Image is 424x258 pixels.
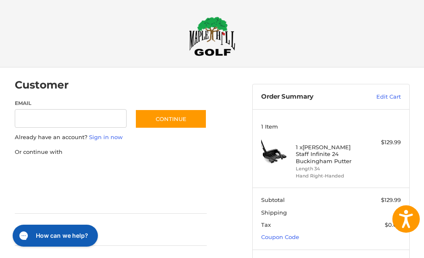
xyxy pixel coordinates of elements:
p: Already have an account? [15,133,207,142]
span: $0.00 [385,221,401,228]
span: Tax [261,221,271,228]
a: Edit Cart [356,93,401,101]
label: Email [15,99,127,107]
p: Or continue with [15,148,207,156]
iframe: PayPal-paylater [84,164,147,180]
span: Shipping [261,209,287,216]
button: Continue [135,109,207,129]
iframe: PayPal-paypal [12,164,75,180]
img: Maple Hill Golf [189,16,235,56]
span: Subtotal [261,196,285,203]
div: $129.99 [366,138,401,147]
h3: 1 Item [261,123,401,130]
h3: Order Summary [261,93,356,101]
li: Hand Right-Handed [296,172,364,180]
h2: Customer [15,78,69,91]
h4: 1 x [PERSON_NAME] Staff Infinite 24 Buckingham Putter [296,144,364,164]
iframe: PayPal-venmo [12,190,75,205]
li: Length 34 [296,165,364,172]
span: $129.99 [381,196,401,203]
iframe: Gorgias live chat messenger [8,222,100,250]
a: Sign in now [89,134,123,140]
